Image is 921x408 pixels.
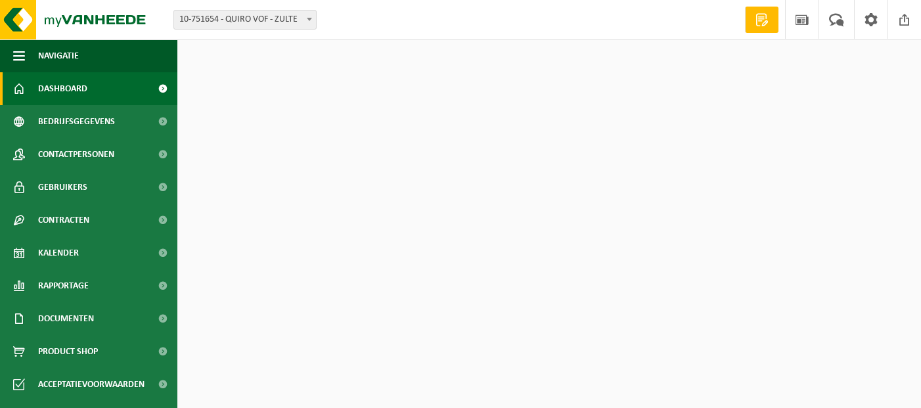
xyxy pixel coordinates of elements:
span: 10-751654 - QUIRO VOF - ZULTE [174,11,316,29]
span: Dashboard [38,72,87,105]
span: Bedrijfsgegevens [38,105,115,138]
span: Contactpersonen [38,138,114,171]
span: Acceptatievoorwaarden [38,368,145,401]
span: Kalender [38,237,79,269]
span: Gebruikers [38,171,87,204]
span: Rapportage [38,269,89,302]
span: Contracten [38,204,89,237]
span: Navigatie [38,39,79,72]
span: Documenten [38,302,94,335]
span: Product Shop [38,335,98,368]
span: 10-751654 - QUIRO VOF - ZULTE [173,10,317,30]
